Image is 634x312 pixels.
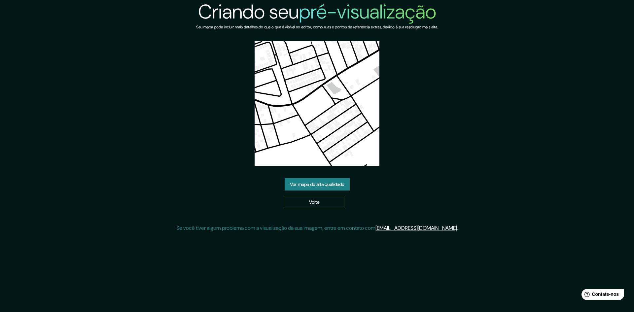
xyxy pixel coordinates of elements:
[375,225,457,231] a: [EMAIL_ADDRESS][DOMAIN_NAME]
[176,225,375,231] font: Se você tiver algum problema com a visualização da sua imagem, entre em contato com
[255,41,379,166] img: visualização do mapa criado
[285,178,350,191] a: Ver mapa de alta qualidade
[196,24,438,30] font: Seu mapa pode incluir mais detalhes do que o que é visível no editor, como ruas e pontos de refer...
[457,225,458,231] font: .
[309,199,320,205] font: Volte
[290,181,344,187] font: Ver mapa de alta qualidade
[575,286,627,305] iframe: Iniciador de widget de ajuda
[285,196,344,208] a: Volte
